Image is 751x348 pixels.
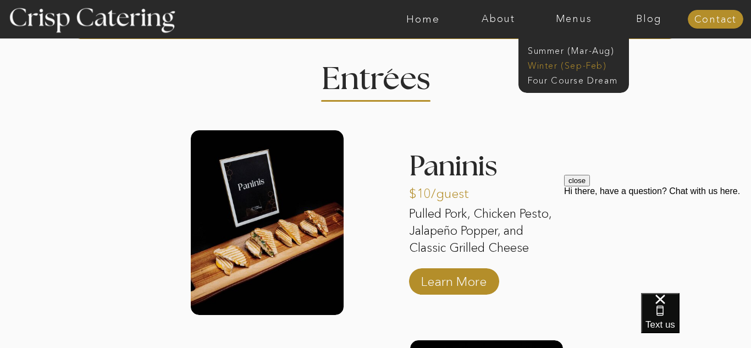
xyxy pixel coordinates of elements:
[536,14,611,25] a: Menus
[409,152,562,187] h3: Paninis
[409,175,482,207] p: $10/guest
[322,64,429,85] h2: Entrees
[417,263,490,295] a: Learn More
[385,14,461,25] a: Home
[564,175,751,307] iframe: podium webchat widget prompt
[528,45,626,55] a: Summer (Mar-Aug)
[611,14,687,25] a: Blog
[528,59,618,70] a: Winter (Sep-Feb)
[528,74,626,85] a: Four Course Dream
[688,14,743,25] a: Contact
[641,293,751,348] iframe: podium webchat widget bubble
[409,206,562,258] p: Pulled Pork, Chicken Pesto, Jalapeño Popper, and Classic Grilled Cheese
[461,14,536,25] a: About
